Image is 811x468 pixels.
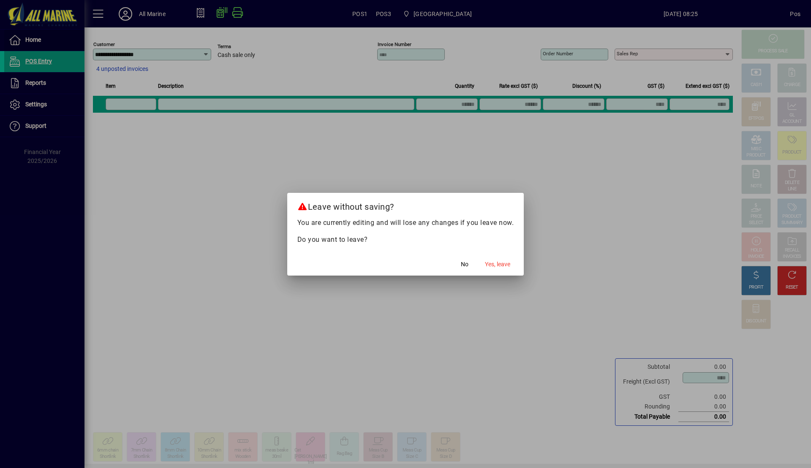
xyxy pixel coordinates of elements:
[297,218,514,228] p: You are currently editing and will lose any changes if you leave now.
[485,260,510,269] span: Yes, leave
[287,193,524,217] h2: Leave without saving?
[482,257,514,272] button: Yes, leave
[297,235,514,245] p: Do you want to leave?
[451,257,478,272] button: No
[461,260,468,269] span: No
